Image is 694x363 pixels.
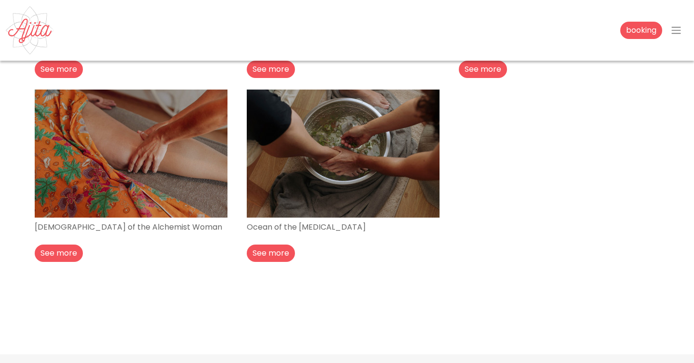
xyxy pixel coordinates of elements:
img: Temple of the Alchemist Woman - Ajita Feminine Massage - Ribamar, Ericeira [35,90,227,218]
img: Ocean of the Muse - Ajita Feminine Massage - Ribamar, Ericeira [247,90,440,218]
p: [DEMOGRAPHIC_DATA] of the Alchemist Woman [35,218,235,237]
button: See more [35,61,83,78]
p: Ocean of the [MEDICAL_DATA] [247,218,447,237]
button: See more [459,61,507,78]
a: Ocean of the [MEDICAL_DATA] See more [247,147,447,258]
a: booking [620,22,662,39]
a: [DEMOGRAPHIC_DATA] of the Alchemist Woman See more [35,147,235,258]
button: See more [247,61,295,78]
button: See more [35,245,83,262]
button: See more [247,245,295,262]
img: Ajita Feminine Massage - Ribamar, Ericeira [6,6,54,54]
